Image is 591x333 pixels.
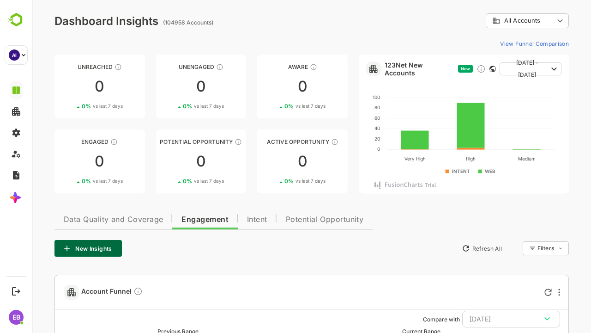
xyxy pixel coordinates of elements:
[9,49,20,61] div: AI
[475,57,515,81] span: [DATE] - [DATE]
[131,19,184,26] ag: (104958 Accounts)
[5,11,28,29] img: BambooboxLogoMark.f1c84d78b4c51b1a7b5f700c9845e183.svg
[504,240,537,257] div: Filters
[342,115,348,121] text: 60
[225,129,315,193] a: Active OpportunityThese accounts have open opportunities which might be at any of the Sales Stage...
[124,154,214,169] div: 0
[124,129,214,193] a: Potential OpportunityThese accounts are MQAs and can be passed on to Inside Sales00%vs last 7 days
[124,79,214,94] div: 0
[215,216,235,223] span: Intent
[22,79,113,94] div: 0
[22,240,90,257] button: New Insights
[22,154,113,169] div: 0
[78,138,85,146] div: These accounts are warm, further nurturing would qualify them to MQAs
[464,36,537,51] button: View Funnel Comparison
[22,138,113,145] div: Engaged
[22,14,126,28] div: Dashboard Insights
[505,245,522,252] div: Filters
[225,55,315,118] a: AwareThese accounts have just entered the buying cycle and need further nurturing00%vs last 7 days
[437,313,520,325] div: [DATE]
[31,216,131,223] span: Data Quality and Coverage
[428,66,438,71] span: New
[151,178,192,185] div: 0 %
[252,178,293,185] div: 0 %
[467,62,529,75] button: [DATE] - [DATE]
[124,55,214,118] a: UnengagedThese accounts have not shown enough engagement and need nurturing00%vs last 7 days
[277,63,285,71] div: These accounts have just entered the buying cycle and need further nurturing
[225,138,315,145] div: Active Opportunity
[101,287,110,297] div: Compare Funnel to any previous dates, and click on any plot in the current funnel to view the det...
[252,103,293,110] div: 0 %
[124,138,214,145] div: Potential Opportunity
[22,129,113,193] a: EngagedThese accounts are warm, further nurturing would qualify them to MQAs00%vs last 7 days
[263,103,293,110] span: vs last 7 days
[263,178,293,185] span: vs last 7 days
[49,178,90,185] div: 0 %
[149,216,196,223] span: Engagement
[60,178,90,185] span: vs last 7 days
[124,63,214,70] div: Unengaged
[202,138,210,146] div: These accounts are MQAs and can be passed on to Inside Sales
[457,66,464,72] div: This card does not support filter and segments
[430,311,528,327] button: [DATE]
[460,17,522,25] div: All Accounts
[444,64,453,74] div: Discover new ICP-fit accounts showing engagement — via intent surges, anonymous website visits, L...
[10,285,22,297] button: Logout
[225,63,315,70] div: Aware
[253,216,332,223] span: Potential Opportunity
[340,94,348,100] text: 100
[372,156,393,162] text: Very High
[162,178,192,185] span: vs last 7 days
[453,12,537,30] div: All Accounts
[225,154,315,169] div: 0
[184,63,191,71] div: These accounts have not shown enough engagement and need nurturing
[425,241,474,256] button: Refresh All
[299,138,306,146] div: These accounts have open opportunities which might be at any of the Sales Stages
[391,316,428,323] ag: Compare with
[22,55,113,118] a: UnreachedThese accounts have not been engaged with for a defined time period00%vs last 7 days
[512,289,519,296] div: Refresh
[60,103,90,110] span: vs last 7 days
[526,289,528,296] div: More
[82,63,90,71] div: These accounts have not been engaged with for a defined time period
[22,63,113,70] div: Unreached
[342,136,348,142] text: 20
[225,79,315,94] div: 0
[342,125,348,131] text: 40
[342,105,348,110] text: 80
[434,156,443,162] text: High
[9,310,24,325] div: EB
[151,103,192,110] div: 0 %
[472,17,508,24] span: All Accounts
[49,287,110,297] span: Account Funnel
[485,156,503,161] text: Medium
[345,146,348,152] text: 0
[352,61,422,77] a: 123Net New Accounts
[49,103,90,110] div: 0 %
[162,103,192,110] span: vs last 7 days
